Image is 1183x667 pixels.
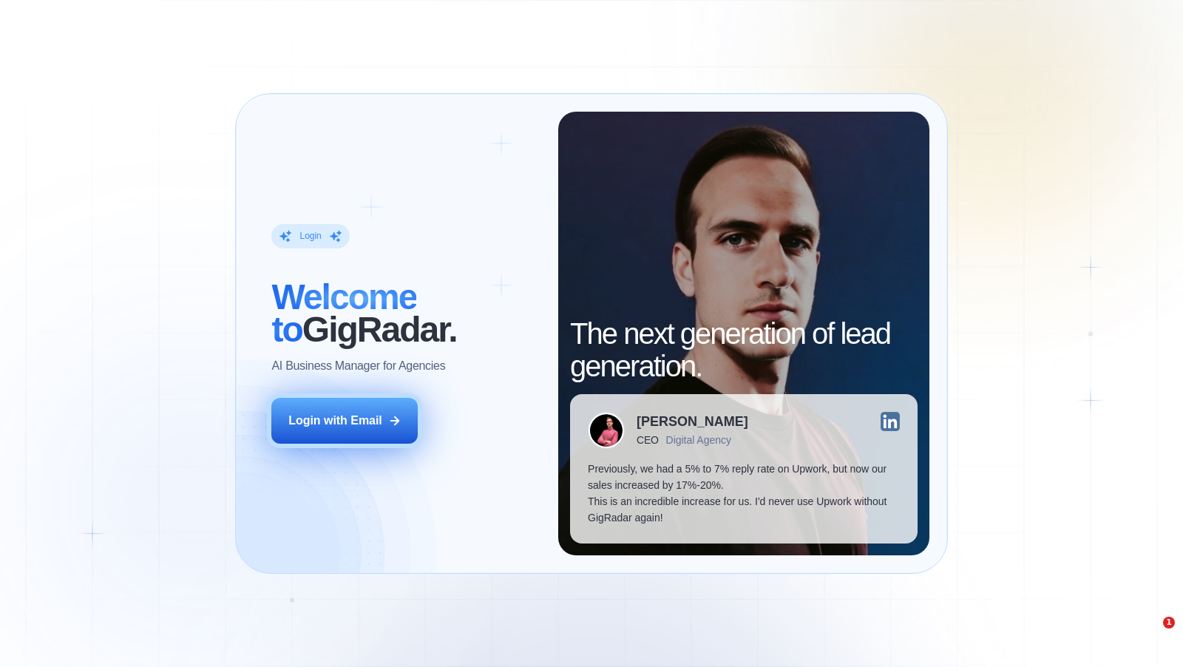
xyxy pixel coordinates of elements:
[288,413,382,429] div: Login with Email
[637,434,658,446] div: CEO
[570,317,917,382] h2: The next generation of lead generation.
[271,358,445,374] p: AI Business Manager for Agencies
[588,461,899,526] p: Previously, we had a 5% to 7% reply rate on Upwork, but now our sales increased by 17%-20%. This ...
[666,434,731,446] div: Digital Agency
[271,281,540,346] h2: ‍ GigRadar.
[299,230,321,242] div: Login
[271,277,416,349] span: Welcome to
[271,398,418,444] button: Login with Email
[1163,617,1175,629] span: 1
[1133,617,1168,652] iframe: Intercom live chat
[637,415,748,428] div: [PERSON_NAME]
